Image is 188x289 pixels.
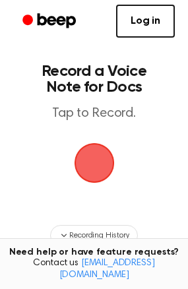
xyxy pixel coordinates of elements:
[24,63,164,95] h1: Record a Voice Note for Docs
[116,5,175,38] a: Log in
[59,259,155,280] a: [EMAIL_ADDRESS][DOMAIN_NAME]
[24,106,164,122] p: Tap to Record.
[75,143,114,183] img: Beep Logo
[8,258,180,281] span: Contact us
[50,225,137,246] button: Recording History
[13,9,88,34] a: Beep
[69,230,129,241] span: Recording History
